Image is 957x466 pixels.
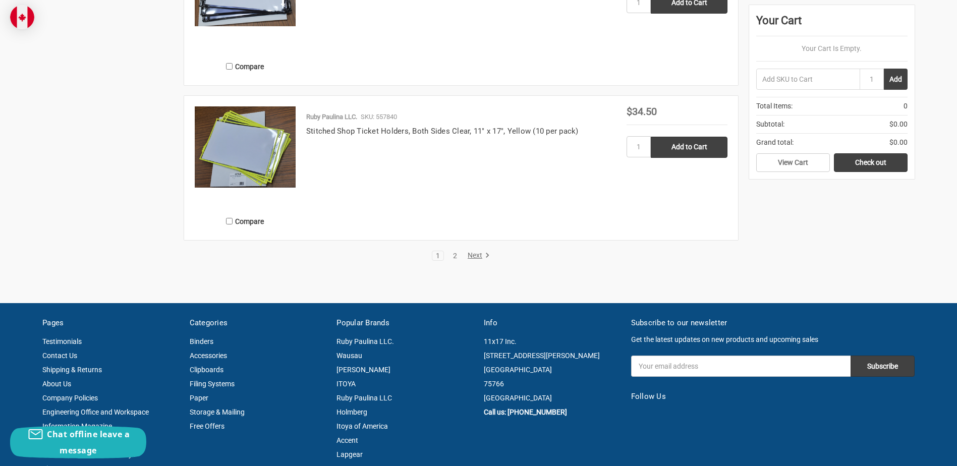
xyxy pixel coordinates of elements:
a: 1 [432,252,443,259]
a: Engineering Office and Workspace Information Magazine [42,408,149,430]
a: About Us [42,380,71,388]
a: Itoya of America [336,422,388,430]
button: Add [884,69,908,90]
h5: Follow Us [631,391,915,402]
span: Subtotal: [756,119,784,130]
span: $0.00 [889,119,908,130]
a: Ruby Paulina LLC [336,394,392,402]
img: duty and tax information for Canada [10,5,34,29]
label: Compare [195,58,296,75]
img: Stitched Shop Ticket Holders, Both Sides Clear, 11" x 17", Yellow [195,106,296,188]
a: Accessories [190,352,227,360]
a: [PERSON_NAME] [336,366,390,374]
a: Call us: [PHONE_NUMBER] [484,408,567,416]
span: 0 [904,101,908,111]
a: Storage & Mailing [190,408,245,416]
a: Stitched Shop Ticket Holders, Both Sides Clear, 11" x 17", Yellow [195,106,296,207]
h5: Popular Brands [336,317,473,329]
p: SKU: 557840 [361,112,397,122]
a: Paper [190,394,208,402]
a: Shipping & Returns [42,366,102,374]
a: Lapgear [336,450,363,458]
a: Check out [834,153,908,172]
input: Compare [226,218,233,224]
input: Your email address [631,356,851,377]
a: Next [464,251,490,260]
a: 2 [449,252,461,259]
a: Stitched Shop Ticket Holders, Both Sides Clear, 11" x 17", Yellow (10 per pack) [306,127,579,136]
a: Testimonials [42,337,82,345]
a: View Cart [756,153,830,172]
p: Your Cart Is Empty. [756,43,908,54]
input: Add to Cart [651,137,727,158]
h5: Subscribe to our newsletter [631,317,915,329]
h5: Info [484,317,621,329]
a: Ruby Paulina LLC. [336,337,394,345]
div: Your Cart [756,12,908,36]
address: 11x17 Inc. [STREET_ADDRESS][PERSON_NAME] [GEOGRAPHIC_DATA] 75766 [GEOGRAPHIC_DATA] [484,334,621,405]
input: Add SKU to Cart [756,69,860,90]
a: Company Policies [42,394,98,402]
span: Grand total: [756,137,794,148]
span: $34.50 [627,105,657,118]
a: Holmberg [336,408,367,416]
button: Chat offline leave a message [10,426,146,458]
h5: Pages [42,317,179,329]
span: Total Items: [756,101,793,111]
a: ITOYA [336,380,356,388]
a: Wausau [336,352,362,360]
a: Accent [336,436,358,444]
label: Compare [195,213,296,229]
span: $0.00 [889,137,908,148]
a: Binders [190,337,213,345]
a: Contact Us [42,352,77,360]
a: Free Offers [190,422,224,430]
input: Subscribe [851,356,915,377]
input: Compare [226,63,233,70]
p: Get the latest updates on new products and upcoming sales [631,334,915,345]
a: Clipboards [190,366,223,374]
a: Filing Systems [190,380,235,388]
h5: Categories [190,317,326,329]
span: Chat offline leave a message [47,429,130,456]
p: Ruby Paulina LLC. [306,112,357,122]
